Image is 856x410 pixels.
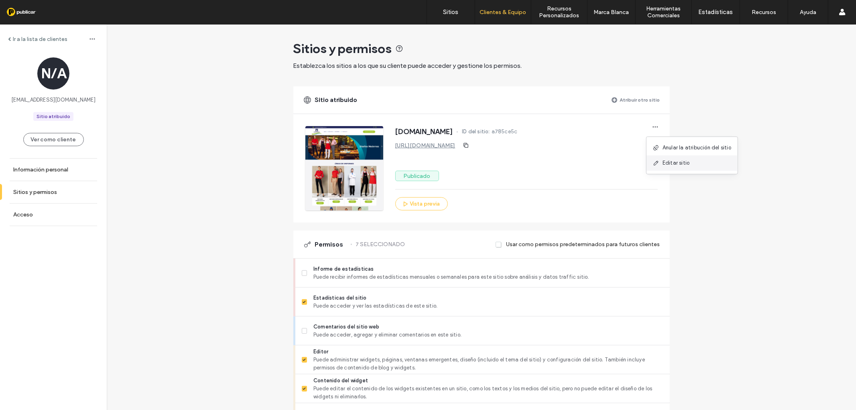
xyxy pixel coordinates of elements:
[395,171,439,181] label: Publicado
[395,142,455,149] a: [URL][DOMAIN_NAME]
[356,237,405,252] label: 7 SELECCIONADO
[395,128,453,136] span: [DOMAIN_NAME]
[313,265,663,273] span: Informe de estadísticas
[506,237,660,252] label: Usar como permisos predeterminados para futuros clientes
[313,348,663,356] span: Editor
[636,5,691,19] label: Herramientas Comerciales
[531,5,587,19] label: Recursos Personalizados
[313,331,663,339] span: Puede acceder, agregar y eliminar comentarios en este sitio.
[315,96,358,104] span: Sitio atribuido
[462,128,490,136] span: ID del sitio:
[11,96,96,104] span: [EMAIL_ADDRESS][DOMAIN_NAME]
[395,197,448,210] button: Vista previa
[480,9,527,16] label: Clientes & Equipo
[313,323,663,331] span: Comentarios del sitio web
[13,211,33,218] label: Acceso
[800,9,816,16] label: Ayuda
[443,8,459,16] label: Sitios
[313,356,663,372] span: Puede administrar widgets, páginas, ventanas emergentes, diseño (incluido el tema del sitio) y co...
[37,113,70,120] div: Sitio atribuido
[313,294,663,302] span: Estadísticas del sitio
[752,9,776,16] label: Recursos
[699,8,733,16] label: Estadísticas
[13,166,68,173] label: Información personal
[13,189,57,196] label: Sitios y permisos
[663,144,731,152] span: Anular la atribución del sitio
[293,41,392,57] span: Sitios y permisos
[37,57,69,90] div: N/A
[293,62,522,69] span: Establezca los sitios a los que su cliente puede acceder y gestione los permisos.
[313,377,663,385] span: Contenido del widget
[492,128,518,136] span: a785ce5c
[13,36,67,43] label: Ir a la lista de clientes
[23,133,84,146] button: Ver como cliente
[315,240,344,249] span: Permisos
[17,6,39,13] span: Ayuda
[313,385,663,401] span: Puede editar el contenido de los widgets existentes en un sitio, como los textos y los medios del...
[594,9,629,16] label: Marca Blanca
[313,273,663,281] span: Puede recibir informes de estadísticas mensuales o semanales para este sitio sobre análisis y dat...
[663,159,689,167] span: Editar sitio
[313,302,663,310] span: Puede acceder y ver las estadísticas de este sitio.
[620,93,660,107] label: Atribuir otro sitio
